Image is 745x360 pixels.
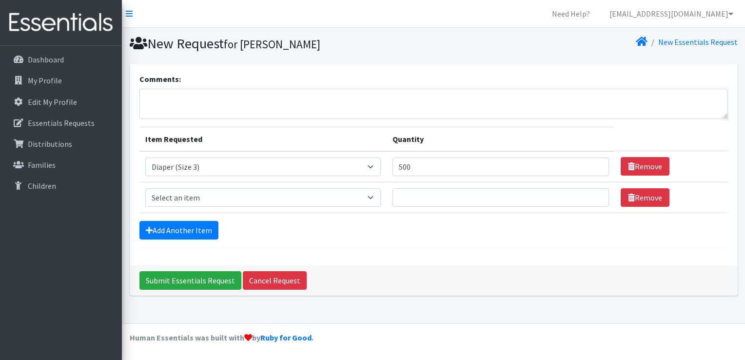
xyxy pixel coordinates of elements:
[28,55,64,64] p: Dashboard
[621,157,669,176] a: Remove
[28,139,72,149] p: Distributions
[544,4,598,23] a: Need Help?
[130,333,314,342] strong: Human Essentials was built with by .
[130,35,430,52] h1: New Request
[28,181,56,191] p: Children
[28,160,56,170] p: Families
[4,6,118,39] img: HumanEssentials
[139,127,387,151] th: Item Requested
[621,188,669,207] a: Remove
[4,176,118,196] a: Children
[28,118,95,128] p: Essentials Requests
[4,50,118,69] a: Dashboard
[4,71,118,90] a: My Profile
[224,37,320,51] small: for [PERSON_NAME]
[28,76,62,85] p: My Profile
[243,271,307,290] a: Cancel Request
[4,155,118,175] a: Families
[139,73,181,85] label: Comments:
[28,97,77,107] p: Edit My Profile
[139,271,241,290] input: Submit Essentials Request
[4,134,118,154] a: Distributions
[387,127,615,151] th: Quantity
[4,113,118,133] a: Essentials Requests
[139,221,218,240] a: Add Another Item
[4,92,118,112] a: Edit My Profile
[602,4,741,23] a: [EMAIL_ADDRESS][DOMAIN_NAME]
[260,333,312,342] a: Ruby for Good
[658,37,738,47] a: New Essentials Request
